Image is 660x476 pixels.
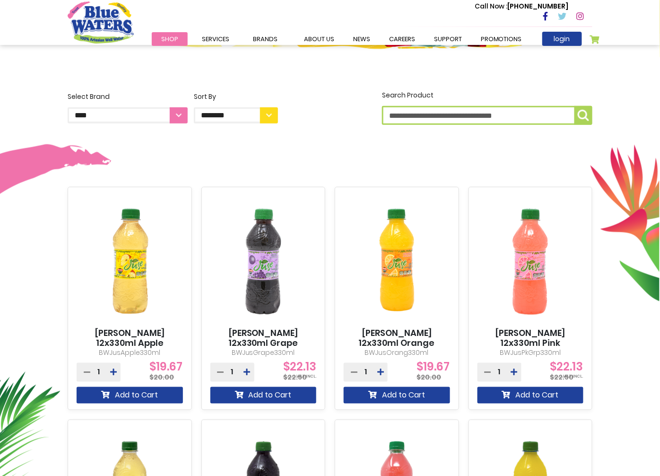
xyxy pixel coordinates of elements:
[344,387,450,404] button: Add to Cart
[542,32,582,46] a: login
[382,106,592,125] input: Search Product
[471,32,531,46] a: Promotions
[380,32,425,46] a: careers
[77,348,183,358] p: BWJusApple330ml
[161,35,178,44] span: Shop
[425,32,471,46] a: support
[478,195,584,328] img: BW Juse 12x330ml Pink Grapefruit
[344,32,380,46] a: News
[344,348,450,358] p: BWJusOrang330ml
[210,328,317,349] a: [PERSON_NAME] 12x330ml Grape
[68,1,134,43] a: store logo
[475,1,508,11] span: Call Now :
[210,348,317,358] p: BWJusGrape330ml
[382,90,592,125] label: Search Product
[295,32,344,46] a: about us
[550,373,574,382] span: $22.50
[344,328,450,349] a: [PERSON_NAME] 12x330ml Orange
[417,373,442,382] span: $20.00
[150,367,183,376] span: $19.67
[77,328,183,349] a: [PERSON_NAME] 12x330ml Apple
[283,367,316,376] span: $22.13
[68,92,188,123] label: Select Brand
[550,367,583,376] span: $22.13
[194,92,278,102] div: Sort By
[574,106,592,125] button: Search Product
[478,348,584,358] p: BWJusPkGrp330ml
[478,387,584,404] button: Add to Cart
[578,110,589,121] img: search-icon.png
[478,328,584,359] a: [PERSON_NAME] 12x330ml Pink Grapefruit
[210,195,317,328] img: BW Juse 12x330ml Grape
[475,1,569,11] p: [PHONE_NUMBER]
[283,373,307,382] span: $22.50
[417,367,450,376] span: $19.67
[202,35,229,44] span: Services
[194,107,278,123] select: Sort By
[68,107,188,123] select: Select Brand
[77,195,183,328] img: BW Juse 12x330ml Apple
[77,387,183,404] button: Add to Cart
[344,195,450,328] img: BW Juse 12x330ml Orange
[210,387,317,404] button: Add to Cart
[253,35,278,44] span: Brands
[150,373,174,382] span: $20.00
